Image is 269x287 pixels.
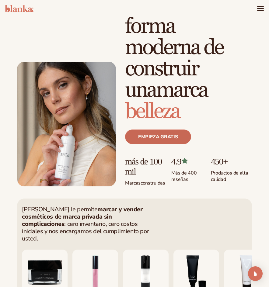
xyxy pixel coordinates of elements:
[171,156,181,166] font: 4.9
[138,133,178,140] font: Empieza gratis
[125,156,162,176] font: más de 100 mil
[257,5,264,12] summary: Menú
[5,5,33,12] img: logo
[125,13,223,103] font: forma moderna de construir una
[156,77,208,103] font: marca
[211,156,228,166] font: 450+
[22,205,142,228] font: marcar y vender cosméticos de marca privada sin complicaciones
[125,99,180,124] font: belleza
[125,180,141,186] font: Marcas
[22,205,97,213] font: [PERSON_NAME] le permite
[22,220,149,243] font: : cero inventario, cero costos iniciales y nos encargamos del cumplimiento por usted.
[211,170,248,183] font: Productos de alta calidad
[141,180,165,186] font: construidas
[248,266,263,281] div: Abrir Intercom Messenger
[17,62,116,186] img: Mujer sosteniendo mousse bronceadora.
[125,130,191,144] a: Empieza gratis
[171,170,197,183] font: Más de 400 reseñas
